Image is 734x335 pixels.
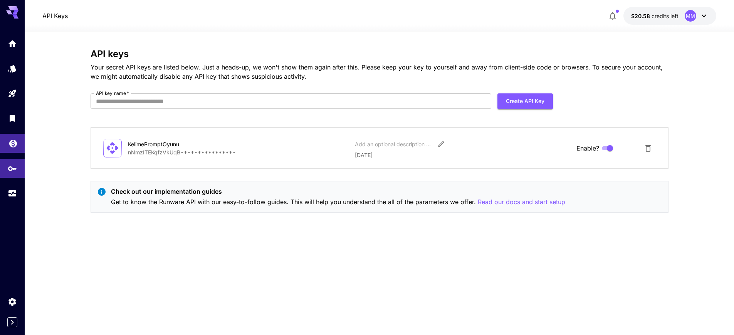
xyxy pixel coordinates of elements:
div: Wallet [8,136,18,146]
button: Delete API Key [640,140,656,156]
div: Playground [8,89,17,98]
span: $20.58 [631,13,652,19]
div: $20.57986 [631,12,679,20]
button: $20.57986MM [623,7,716,25]
nav: breadcrumb [42,11,68,20]
button: Edit [434,137,448,151]
span: credits left [652,13,679,19]
div: Models [8,64,17,73]
a: API Keys [42,11,68,20]
span: Enable? [576,144,599,153]
p: Get to know the Runware API with our easy-to-follow guides. This will help you understand the all... [111,197,565,207]
div: API Keys [8,161,17,171]
h3: API keys [91,49,668,59]
div: Usage [8,189,17,198]
div: KelimePromptOyunu [128,140,205,148]
p: Check out our implementation guides [111,187,565,196]
div: Home [8,39,17,48]
div: Library [8,113,17,123]
div: Add an optional description or comment [355,140,432,148]
p: [DATE] [355,151,570,159]
div: Settings [8,297,17,306]
button: Create API Key [497,93,553,109]
div: MM [685,10,696,22]
label: API key name [96,90,129,96]
button: Expand sidebar [7,317,17,327]
button: Read our docs and start setup [478,197,565,207]
p: Your secret API keys are listed below. Just a heads-up, we won't show them again after this. Plea... [91,63,668,81]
